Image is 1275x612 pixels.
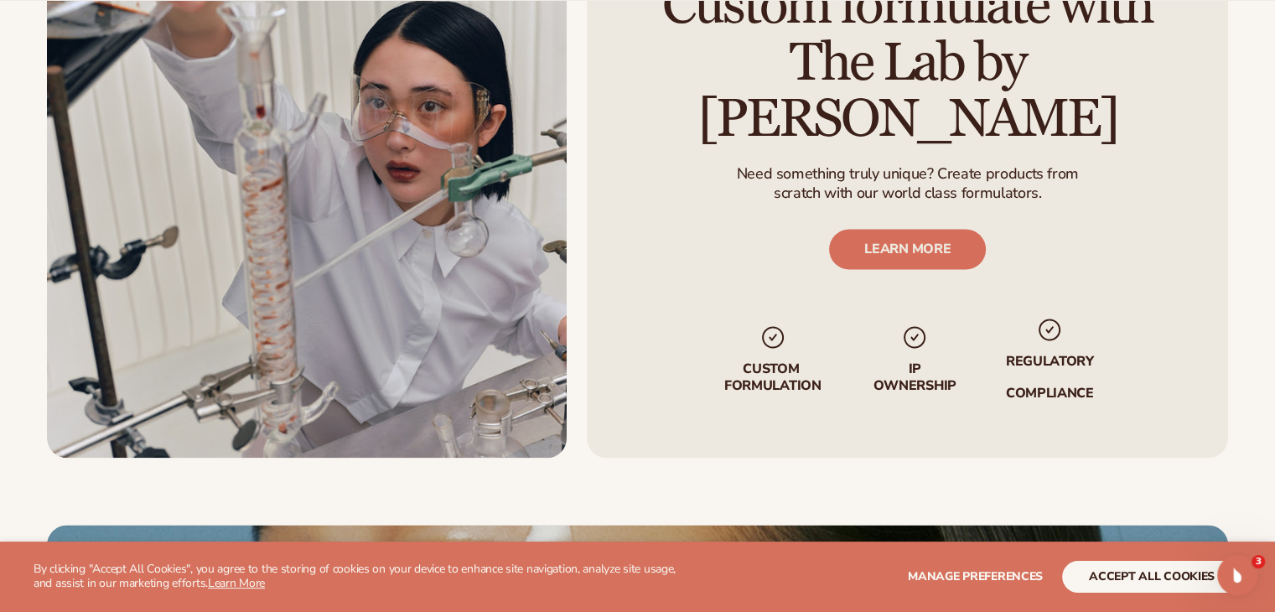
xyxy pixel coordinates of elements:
p: Custom formulation [720,360,825,392]
span: Manage preferences [908,568,1043,584]
img: checkmark_svg [759,324,785,350]
img: checkmark_svg [1036,316,1063,343]
p: IP Ownership [872,360,957,392]
p: scratch with our world class formulators. [736,184,1078,203]
a: Learn More [208,575,265,591]
span: 3 [1252,555,1265,568]
p: By clicking "Accept All Cookies", you agree to the storing of cookies on your device to enhance s... [34,563,695,591]
img: checkmark_svg [901,324,928,350]
a: LEARN MORE [829,229,986,269]
p: Need something truly unique? Create products from [736,164,1078,184]
button: Manage preferences [908,561,1043,593]
iframe: Intercom live chat [1217,555,1257,595]
p: regulatory compliance [1004,353,1095,402]
button: accept all cookies [1062,561,1241,593]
